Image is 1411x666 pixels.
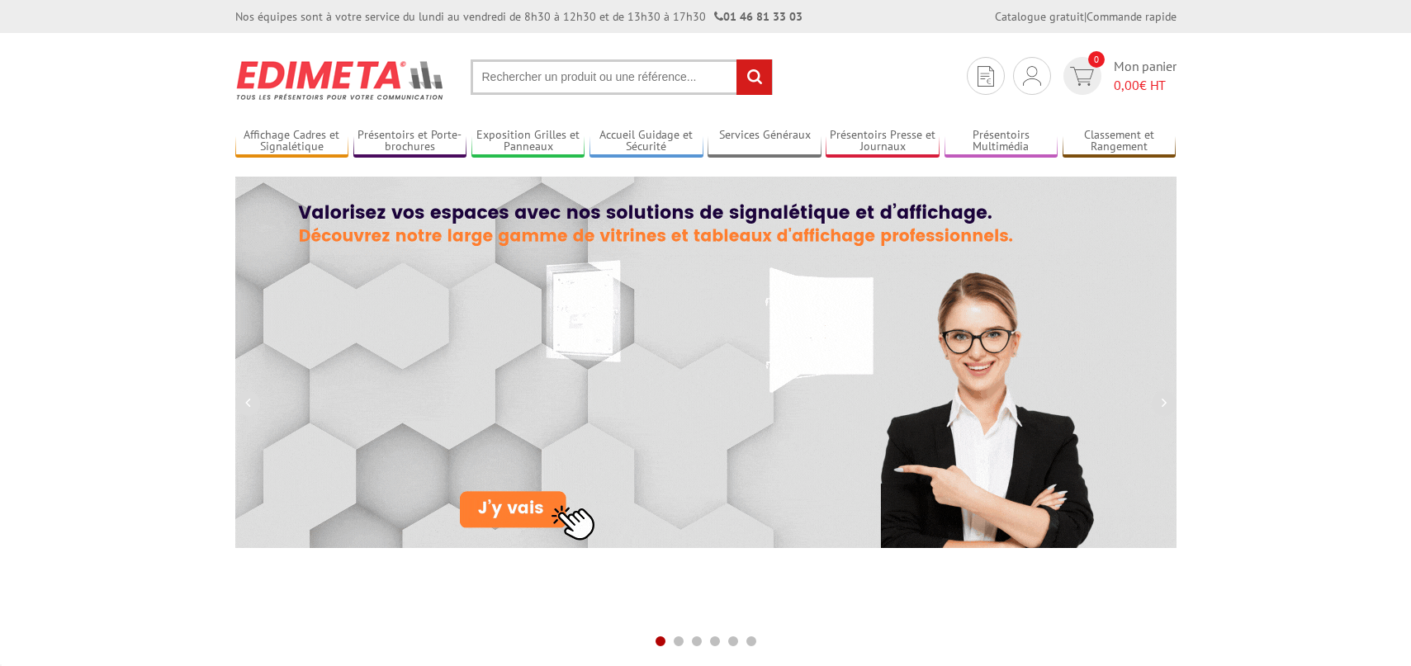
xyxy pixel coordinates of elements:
a: Présentoirs et Porte-brochures [353,128,467,155]
img: devis rapide [1023,66,1041,86]
span: 0,00 [1114,77,1139,93]
a: Classement et Rangement [1063,128,1177,155]
a: Exposition Grilles et Panneaux [471,128,585,155]
strong: 01 46 81 33 03 [714,9,803,24]
a: Accueil Guidage et Sécurité [589,128,703,155]
img: devis rapide [978,66,994,87]
div: Nos équipes sont à votre service du lundi au vendredi de 8h30 à 12h30 et de 13h30 à 17h30 [235,8,803,25]
a: Catalogue gratuit [995,9,1084,24]
span: Mon panier [1114,57,1177,95]
a: Commande rapide [1087,9,1177,24]
a: Services Généraux [708,128,822,155]
span: € HT [1114,76,1177,95]
div: | [995,8,1177,25]
span: 0 [1088,51,1105,68]
a: Affichage Cadres et Signalétique [235,128,349,155]
input: rechercher [736,59,772,95]
a: Présentoirs Multimédia [945,128,1058,155]
img: Présentoir, panneau, stand - Edimeta - PLV, affichage, mobilier bureau, entreprise [235,50,446,111]
input: Rechercher un produit ou une référence... [471,59,773,95]
a: devis rapide 0 Mon panier 0,00€ HT [1059,57,1177,95]
img: devis rapide [1070,67,1094,86]
a: Présentoirs Presse et Journaux [826,128,940,155]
